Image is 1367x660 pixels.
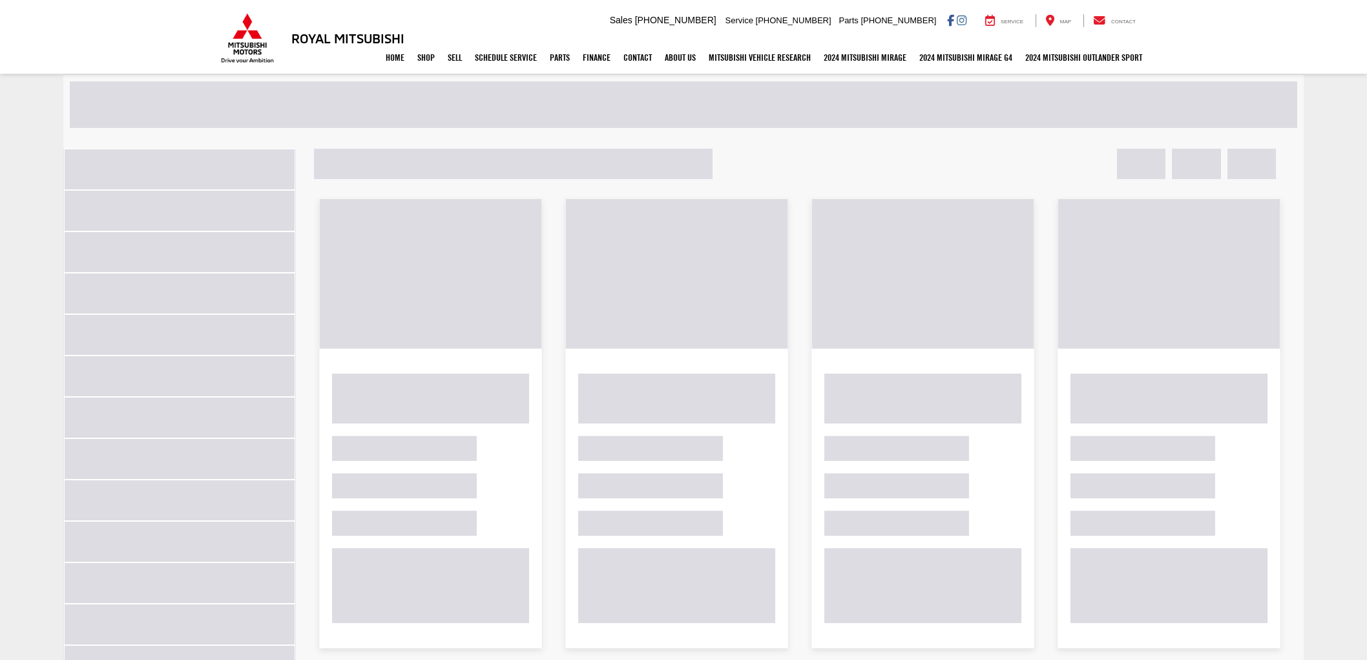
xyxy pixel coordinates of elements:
[411,41,441,74] a: Shop
[658,41,702,74] a: About Us
[291,31,404,45] h3: Royal Mitsubishi
[817,41,913,74] a: 2024 Mitsubishi Mirage
[1111,19,1136,25] span: Contact
[702,41,817,74] a: Mitsubishi Vehicle Research
[913,41,1019,74] a: 2024 Mitsubishi Mirage G4
[1060,19,1071,25] span: Map
[976,14,1033,27] a: Service
[379,41,411,74] a: Home
[1001,19,1023,25] span: Service
[543,41,576,74] a: Parts: Opens in a new tab
[576,41,617,74] a: Finance
[957,15,966,25] a: Instagram: Click to visit our Instagram page
[218,13,277,63] img: Mitsubishi
[610,15,632,25] span: Sales
[635,15,716,25] span: [PHONE_NUMBER]
[441,41,468,74] a: Sell
[1083,14,1145,27] a: Contact
[468,41,543,74] a: Schedule Service: Opens in a new tab
[861,16,936,25] span: [PHONE_NUMBER]
[725,16,753,25] span: Service
[1036,14,1081,27] a: Map
[839,16,858,25] span: Parts
[756,16,831,25] span: [PHONE_NUMBER]
[947,15,954,25] a: Facebook: Click to visit our Facebook page
[1019,41,1149,74] a: 2024 Mitsubishi Outlander SPORT
[617,41,658,74] a: Contact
